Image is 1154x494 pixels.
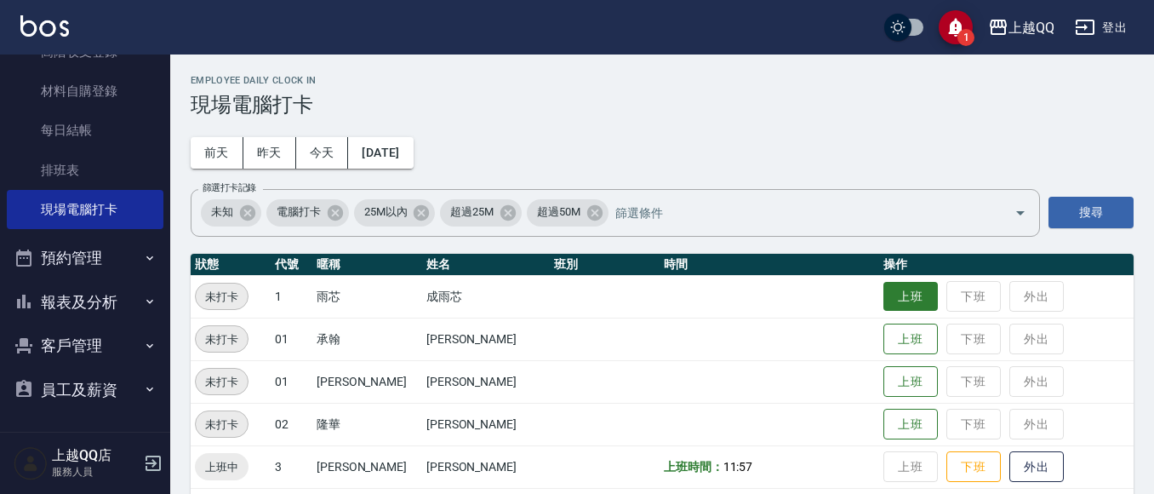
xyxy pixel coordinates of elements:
[20,15,69,37] img: Logo
[7,236,163,280] button: 預約管理
[7,151,163,190] a: 排班表
[7,190,163,229] a: 現場電腦打卡
[271,275,312,318] td: 1
[883,366,938,398] button: 上班
[1008,17,1054,38] div: 上越QQ
[52,447,139,464] h5: 上越QQ店
[196,373,248,391] span: 未打卡
[7,72,163,111] a: 材料自購登錄
[354,199,436,227] div: 25M以內
[527,199,608,227] div: 超過50M
[7,280,163,325] button: 報表及分析
[723,460,753,474] span: 11:57
[312,254,422,276] th: 暱稱
[312,360,422,403] td: [PERSON_NAME]
[527,204,591,221] span: 超過50M
[312,403,422,445] td: 隆華
[946,451,1001,483] button: 下班
[196,330,248,348] span: 未打卡
[312,275,422,318] td: 雨芯
[422,403,550,445] td: [PERSON_NAME]
[196,416,248,434] span: 未打卡
[1007,199,1034,227] button: Open
[422,445,550,488] td: [PERSON_NAME]
[1048,197,1134,228] button: 搜尋
[266,199,349,227] div: 電腦打卡
[7,324,163,368] button: 客戶管理
[191,254,271,276] th: 狀態
[195,458,249,476] span: 上班中
[312,318,422,360] td: 承翰
[201,199,261,227] div: 未知
[7,368,163,412] button: 員工及薪資
[201,204,243,221] span: 未知
[957,29,974,46] span: 1
[14,446,48,480] img: Person
[348,137,413,169] button: [DATE]
[354,204,418,221] span: 25M以內
[266,204,331,221] span: 電腦打卡
[271,318,312,360] td: 01
[271,445,312,488] td: 3
[981,10,1061,45] button: 上越QQ
[271,403,312,445] td: 02
[611,198,985,227] input: 篩選條件
[243,137,296,169] button: 昨天
[879,254,1134,276] th: 操作
[312,445,422,488] td: [PERSON_NAME]
[191,75,1134,86] h2: Employee Daily Clock In
[203,181,256,194] label: 篩選打卡記錄
[191,93,1134,117] h3: 現場電腦打卡
[422,275,550,318] td: 成雨芯
[422,254,550,276] th: 姓名
[440,204,504,221] span: 超過25M
[550,254,660,276] th: 班別
[660,254,879,276] th: 時間
[296,137,349,169] button: 今天
[52,464,139,480] p: 服務人員
[271,360,312,403] td: 01
[1009,451,1064,483] button: 外出
[939,10,973,44] button: save
[191,137,243,169] button: 前天
[196,288,248,306] span: 未打卡
[422,318,550,360] td: [PERSON_NAME]
[1068,12,1134,43] button: 登出
[7,111,163,150] a: 每日結帳
[883,409,938,440] button: 上班
[883,282,938,312] button: 上班
[271,254,312,276] th: 代號
[422,360,550,403] td: [PERSON_NAME]
[664,460,723,474] b: 上班時間：
[883,324,938,355] button: 上班
[440,199,522,227] div: 超過25M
